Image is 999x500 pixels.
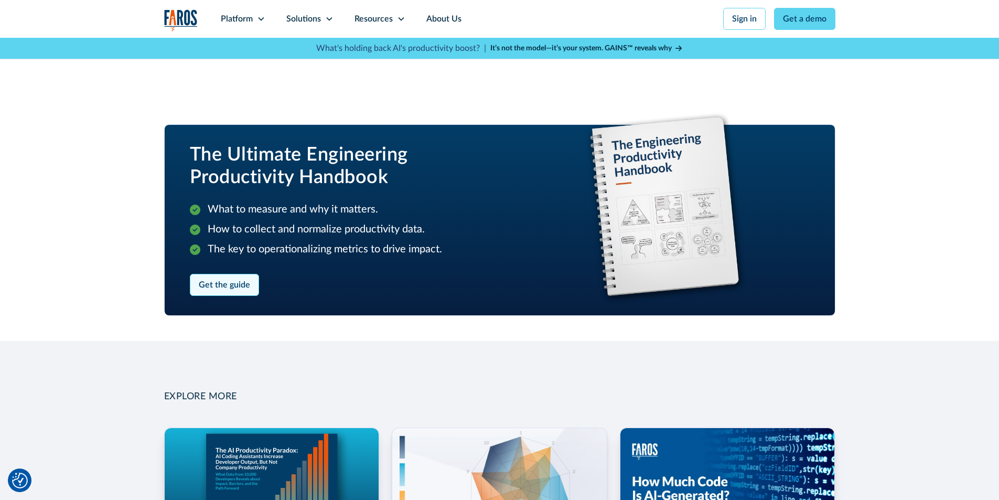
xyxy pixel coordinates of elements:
[190,274,259,296] a: Get the guide
[164,391,835,403] h2: EXPLORE MORE
[164,9,198,31] img: Logo of the analytics and reporting company Faros.
[355,13,393,25] div: Resources
[190,144,475,189] h2: The Ultimate Engineering Productivity Handbook
[221,13,253,25] div: Platform
[208,201,378,217] p: What to measure and why it matters.
[164,9,198,31] a: home
[12,473,28,488] img: Revisit consent button
[500,100,835,315] img: The Ultimate Engr Prd Handbook
[723,8,766,30] a: Sign in
[208,241,442,257] p: The key to operationalizing metrics to drive impact.
[316,42,486,55] p: What's holding back AI's productivity boost? |
[12,473,28,488] button: Cookie Settings
[490,45,672,52] strong: It’s not the model—it’s your system. GAINS™ reveals why
[490,43,683,54] a: It’s not the model—it’s your system. GAINS™ reveals why
[286,13,321,25] div: Solutions
[774,8,835,30] a: Get a demo
[208,221,425,237] p: How to collect and normalize productivity data.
